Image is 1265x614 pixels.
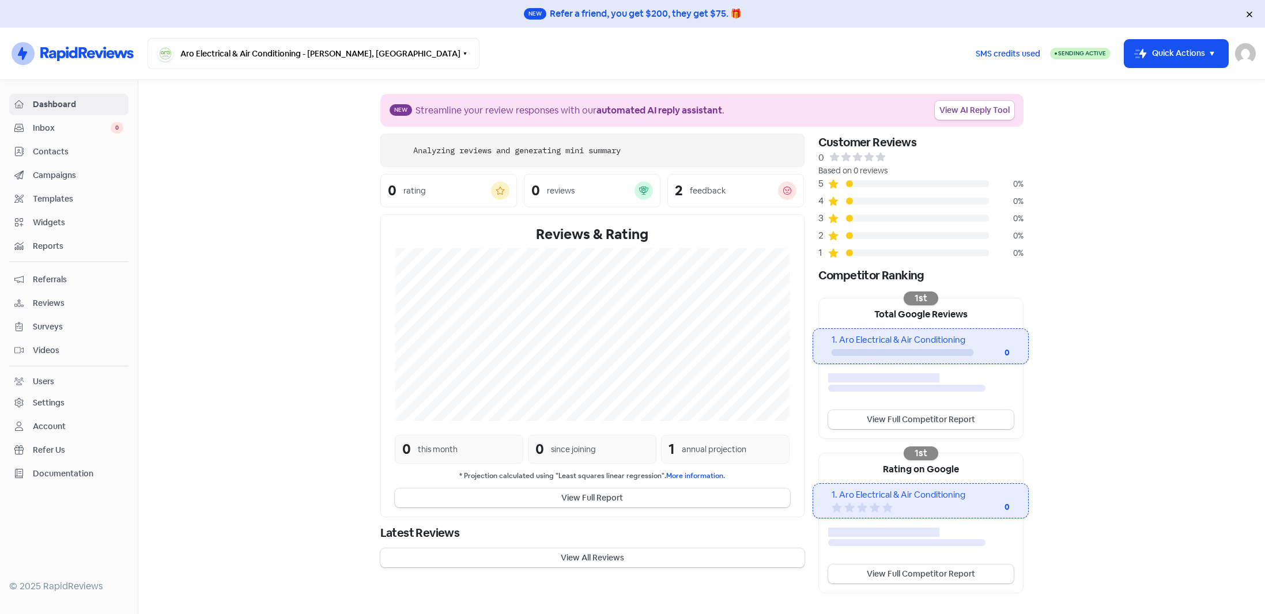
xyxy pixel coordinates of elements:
[989,195,1024,207] div: 0%
[935,101,1014,120] a: View AI Reply Tool
[682,444,746,456] div: annual projection
[989,247,1024,259] div: 0%
[395,488,790,507] button: View Full Report
[9,416,129,437] a: Account
[524,174,660,207] a: 0reviews
[148,38,479,69] button: Aro Electrical & Air Conditioning - [PERSON_NAME], [GEOGRAPHIC_DATA]
[973,347,1010,359] div: 0
[690,185,726,197] div: feedback
[380,524,805,541] div: Latest Reviews
[33,193,123,205] span: Templates
[819,298,1023,328] div: Total Google Reviews
[380,174,517,207] a: 0rating
[818,134,1024,151] div: Customer Reviews
[964,501,1010,513] div: 0
[828,564,1014,583] a: View Full Competitor Report
[828,410,1014,429] a: View Full Competitor Report
[9,579,129,593] div: © 2025 RapidReviews
[390,104,412,116] span: New
[9,371,129,392] a: Users
[818,194,828,208] div: 4
[832,333,1010,347] div: 1. Aro Electrical & Air Conditioning
[9,118,129,139] a: Inbox 0
[818,151,824,165] div: 0
[395,471,790,482] small: * Projection calculated using "Least squares linear regression".
[989,178,1024,190] div: 0%
[9,293,129,314] a: Reviews
[33,297,123,309] span: Reviews
[9,94,129,115] a: Dashboard
[9,340,129,361] a: Videos
[9,212,129,233] a: Widgets
[9,188,129,210] a: Templates
[111,122,123,134] span: 0
[675,184,683,198] div: 2
[550,7,742,21] div: Refer a friend, you get $200, they get $75. 🎁
[33,468,123,480] span: Documentation
[402,439,411,460] div: 0
[9,141,129,162] a: Contacts
[1050,47,1111,60] a: Sending Active
[33,240,123,252] span: Reports
[667,174,804,207] a: 2feedback
[380,548,805,567] button: View All Reviews
[33,217,123,229] span: Widgets
[819,453,1023,483] div: Rating on Google
[9,269,129,290] a: Referrals
[818,267,1024,284] div: Competitor Ranking
[524,8,546,20] span: New
[989,230,1024,242] div: 0%
[989,213,1024,225] div: 0%
[33,397,65,409] div: Settings
[33,98,123,111] span: Dashboard
[33,444,123,456] span: Refer Us
[596,104,722,116] b: automated AI reply assistant
[416,104,724,118] div: Streamline your review responses with our .
[818,165,1024,177] div: Based on 0 reviews
[9,439,129,461] a: Refer Us
[666,471,725,480] a: More information.
[395,224,790,245] div: Reviews & Rating
[904,291,938,305] div: 1st
[33,321,123,333] span: Surveys
[551,444,596,456] div: since joining
[1058,50,1106,57] span: Sending Active
[531,184,540,198] div: 0
[388,184,397,198] div: 0
[669,439,675,460] div: 1
[904,446,938,460] div: 1st
[418,444,458,456] div: this month
[976,48,1040,60] span: SMS credits used
[403,185,426,197] div: rating
[413,145,621,157] div: Analyzing reviews and generating mini summary
[1124,40,1228,67] button: Quick Actions
[33,376,54,388] div: Users
[9,316,129,338] a: Surveys
[818,177,828,191] div: 5
[33,122,111,134] span: Inbox
[966,47,1050,59] a: SMS credits used
[1235,43,1256,64] img: User
[9,165,129,186] a: Campaigns
[33,169,123,181] span: Campaigns
[33,274,123,286] span: Referrals
[9,463,129,484] a: Documentation
[818,229,828,242] div: 2
[832,488,1010,502] div: 1. Aro Electrical & Air Conditioning
[818,211,828,225] div: 3
[818,246,828,260] div: 1
[547,185,575,197] div: reviews
[33,420,66,433] div: Account
[9,392,129,414] a: Settings
[33,146,123,158] span: Contacts
[9,236,129,257] a: Reports
[33,344,123,357] span: Videos
[535,439,544,460] div: 0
